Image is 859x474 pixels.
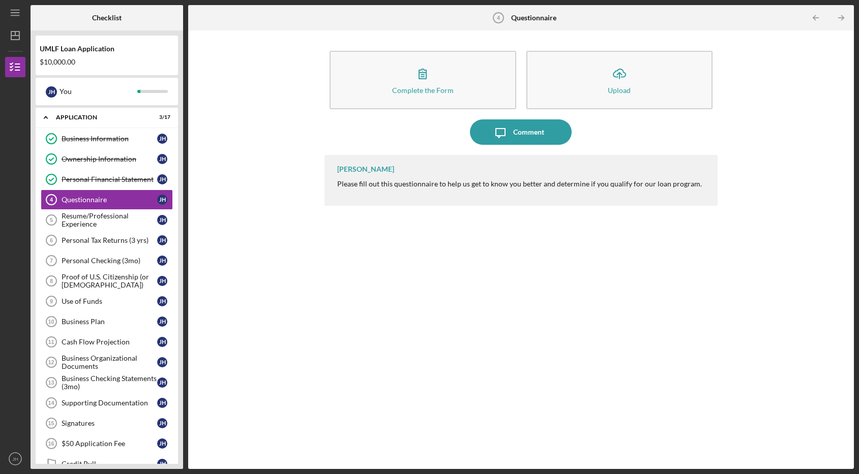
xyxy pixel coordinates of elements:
b: Questionnaire [511,14,556,22]
a: 12Business Organizational DocumentsJH [41,352,173,372]
div: Business Checking Statements (3mo) [62,374,157,391]
div: J H [157,296,167,306]
div: Proof of U.S. Citizenship (or [DEMOGRAPHIC_DATA]) [62,273,157,289]
button: Complete the Form [330,51,516,109]
div: Personal Tax Returns (3 yrs) [62,236,157,244]
div: J H [157,195,167,205]
a: 14Supporting DocumentationJH [41,393,173,413]
a: 6Personal Tax Returns (3 yrs)JH [41,230,173,250]
div: Personal Financial Statement [62,175,157,183]
tspan: 11 [48,339,54,345]
tspan: 7 [50,258,53,264]
div: J H [157,215,167,225]
div: Signatures [62,419,157,427]
tspan: 9 [50,298,53,304]
div: [PERSON_NAME] [337,165,394,173]
div: Credit Pull [62,460,157,468]
div: J H [157,357,167,367]
div: J H [157,154,167,164]
div: J H [157,276,167,286]
div: Business Information [62,135,157,143]
div: UMLF Loan Application [40,45,174,53]
a: Ownership InformationJH [41,149,173,169]
a: Credit PullJH [41,454,173,474]
div: Comment [513,119,544,145]
div: Application [56,114,145,120]
tspan: 4 [497,15,500,21]
div: Ownership Information [62,155,157,163]
a: 10Business PlanJH [41,311,173,332]
div: Cash Flow Projection [62,338,157,346]
tspan: 10 [48,319,54,325]
div: You [60,83,137,100]
a: 16$50 Application FeeJH [41,433,173,454]
button: JH [5,449,25,469]
tspan: 6 [50,237,53,243]
div: Questionnaire [62,196,157,204]
div: J H [157,398,167,408]
p: Please fill out this questionnaire to help us get to know you better and determine if you qualify... [337,178,702,189]
tspan: 4 [50,197,53,203]
a: 8Proof of U.S. Citizenship (or [DEMOGRAPHIC_DATA])JH [41,271,173,291]
a: 9Use of FundsJH [41,291,173,311]
div: Complete the Form [392,86,454,94]
div: $50 Application Fee [62,439,157,448]
button: Upload [526,51,713,109]
div: J H [157,256,167,266]
div: J H [46,86,57,98]
div: 3 / 17 [152,114,170,120]
a: Personal Financial StatementJH [41,169,173,189]
tspan: 12 [48,359,54,365]
div: Upload [608,86,631,94]
div: Supporting Documentation [62,399,157,407]
a: 11Cash Flow ProjectionJH [41,332,173,352]
div: Resume/Professional Experience [62,212,157,228]
div: J H [157,337,167,347]
a: 7Personal Checking (3mo)JH [41,250,173,271]
div: Personal Checking (3mo) [62,257,157,265]
div: J H [157,235,167,245]
tspan: 5 [50,217,53,223]
a: 5Resume/Professional ExperienceJH [41,210,173,230]
div: J H [157,134,167,144]
text: JH [12,456,18,462]
div: J H [157,377,167,388]
div: Business Organizational Documents [62,354,157,370]
div: J H [157,174,167,184]
tspan: 15 [48,420,54,426]
tspan: 14 [48,400,54,406]
b: Checklist [92,14,122,22]
div: Business Plan [62,318,157,326]
div: $10,000.00 [40,58,174,66]
tspan: 8 [50,278,53,284]
a: 13Business Checking Statements (3mo)JH [41,372,173,393]
button: Comment [470,119,572,145]
tspan: 16 [48,440,54,447]
tspan: 13 [48,380,54,386]
a: Business InformationJH [41,129,173,149]
div: J H [157,438,167,449]
a: 15SignaturesJH [41,413,173,433]
div: J H [157,459,167,469]
div: Use of Funds [62,297,157,305]
a: 4QuestionnaireJH [41,189,173,210]
div: J H [157,317,167,327]
div: J H [157,418,167,428]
